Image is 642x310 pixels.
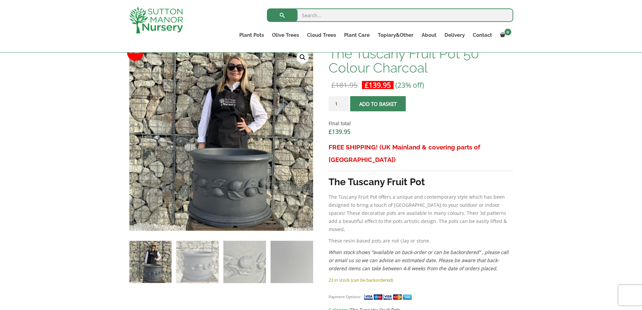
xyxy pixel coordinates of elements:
a: 0 [496,30,513,40]
a: Plant Care [340,30,374,40]
a: View full-screen image gallery [297,51,309,63]
h1: The Tuscany Fruit Pot 50 Colour Charcoal [329,47,513,75]
a: Contact [469,30,496,40]
em: When stock shows “available on back-order or can be backordered” , please call or email us so we ... [329,249,509,272]
span: £ [331,80,335,90]
a: Olive Trees [268,30,303,40]
span: £ [365,80,369,90]
bdi: 139.95 [329,128,350,136]
a: Plant Pots [235,30,268,40]
img: The Tuscany Fruit Pot 50 Colour Charcoal - Image 2 [176,241,218,283]
img: The Tuscany Fruit Pot 50 Colour Charcoal - Image 4 [271,241,313,283]
span: (23% off) [395,80,424,90]
span: 0 [505,29,511,35]
strong: The Tuscany Fruit Pot [329,176,425,188]
strong: . [344,226,345,232]
a: About [418,30,440,40]
img: The Tuscany Fruit Pot 50 Colour Charcoal [129,241,172,283]
span: Sale! [127,45,143,61]
input: Search... [267,8,513,22]
a: Cloud Trees [303,30,340,40]
p: These resin-based pots are not clay or stone. [329,237,513,245]
button: Add to basket [350,96,406,111]
img: logo [129,7,183,33]
img: payment supported [364,293,414,301]
bdi: 181.95 [331,80,358,90]
dt: Final total [329,119,513,128]
img: The Tuscany Fruit Pot 50 Colour Charcoal - Image 3 [223,241,266,283]
a: Topiary&Other [374,30,418,40]
input: Product quantity [329,96,349,111]
p: The Tuscany Fruit Pot offers a unique and contemporary style which has been designed to bring a t... [329,193,513,233]
p: 23 in stock (can be backordered) [329,276,513,284]
small: Payment Options: [329,294,361,299]
a: Delivery [440,30,469,40]
span: £ [329,128,332,136]
bdi: 139.95 [365,80,391,90]
h3: FREE SHIPPING! (UK Mainland & covering parts of [GEOGRAPHIC_DATA]) [329,141,513,166]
